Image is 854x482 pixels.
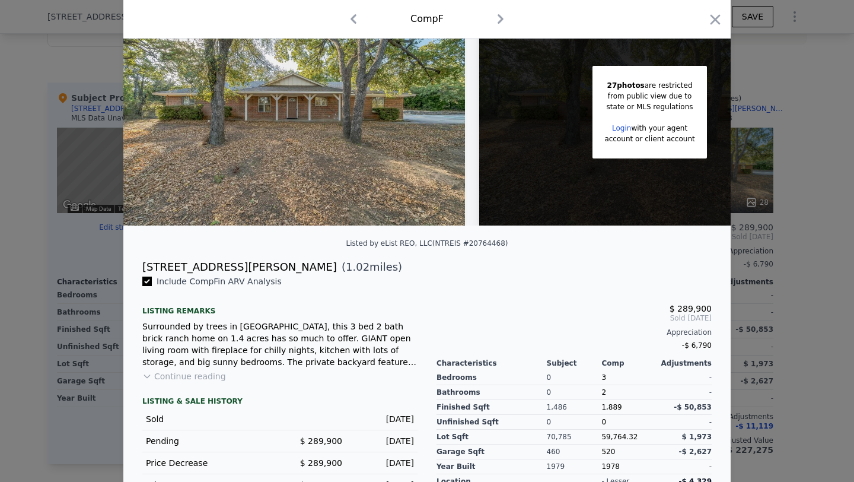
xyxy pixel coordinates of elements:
[547,400,602,415] div: 1,486
[604,80,694,91] div: are restricted
[300,458,342,468] span: $ 289,900
[337,259,402,275] span: ( miles)
[604,91,694,102] div: from public view due to
[601,418,606,426] span: 0
[601,373,606,382] span: 3
[436,459,547,474] div: Year Built
[604,102,694,112] div: state or MLS regulations
[601,359,657,368] div: Comp
[436,385,547,400] div: Bathrooms
[352,435,414,447] div: [DATE]
[631,124,687,132] span: with your agent
[547,430,602,445] div: 70,785
[547,445,602,459] div: 460
[601,433,638,441] span: 59,764.32
[657,459,712,474] div: -
[142,397,418,408] div: LISTING & SALE HISTORY
[146,413,270,425] div: Sold
[547,459,602,474] div: 1979
[547,385,602,400] div: 0
[604,134,694,144] div: account or client account
[300,436,342,446] span: $ 289,900
[436,370,547,385] div: Bedrooms
[146,435,270,447] div: Pending
[657,385,712,400] div: -
[410,12,444,26] div: Comp F
[436,430,547,445] div: Lot Sqft
[601,459,657,474] div: 1978
[682,433,712,441] span: $ 1,973
[436,328,712,337] div: Appreciation
[346,261,369,273] span: 1.02
[142,370,226,382] button: Continue reading
[601,385,657,400] div: 2
[146,457,270,469] div: Price Decrease
[142,321,418,368] div: Surrounded by trees in [GEOGRAPHIC_DATA], this 3 bed 2 bath brick ranch home on 1.4 acres has so ...
[142,259,337,275] div: [STREET_ADDRESS][PERSON_NAME]
[547,359,602,368] div: Subject
[612,124,631,132] a: Login
[601,448,615,456] span: 520
[547,415,602,430] div: 0
[436,415,547,430] div: Unfinished Sqft
[436,400,547,415] div: Finished Sqft
[547,370,602,385] div: 0
[436,313,712,323] span: Sold [DATE]
[352,457,414,469] div: [DATE]
[352,413,414,425] div: [DATE]
[142,297,418,316] div: Listing remarks
[601,403,622,411] span: 1,889
[657,370,712,385] div: -
[657,359,712,368] div: Adjustments
[152,277,286,286] span: Include Comp F in ARV Analysis
[346,239,508,248] div: Listed by eList REO, LLC (NTREIS #20764468)
[436,359,547,368] div: Characteristics
[674,403,712,411] span: -$ 50,853
[682,341,712,350] span: -$ 6,790
[679,448,712,456] span: -$ 2,627
[607,81,645,90] span: 27 photos
[657,415,712,430] div: -
[670,304,712,313] span: $ 289,900
[436,445,547,459] div: Garage Sqft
